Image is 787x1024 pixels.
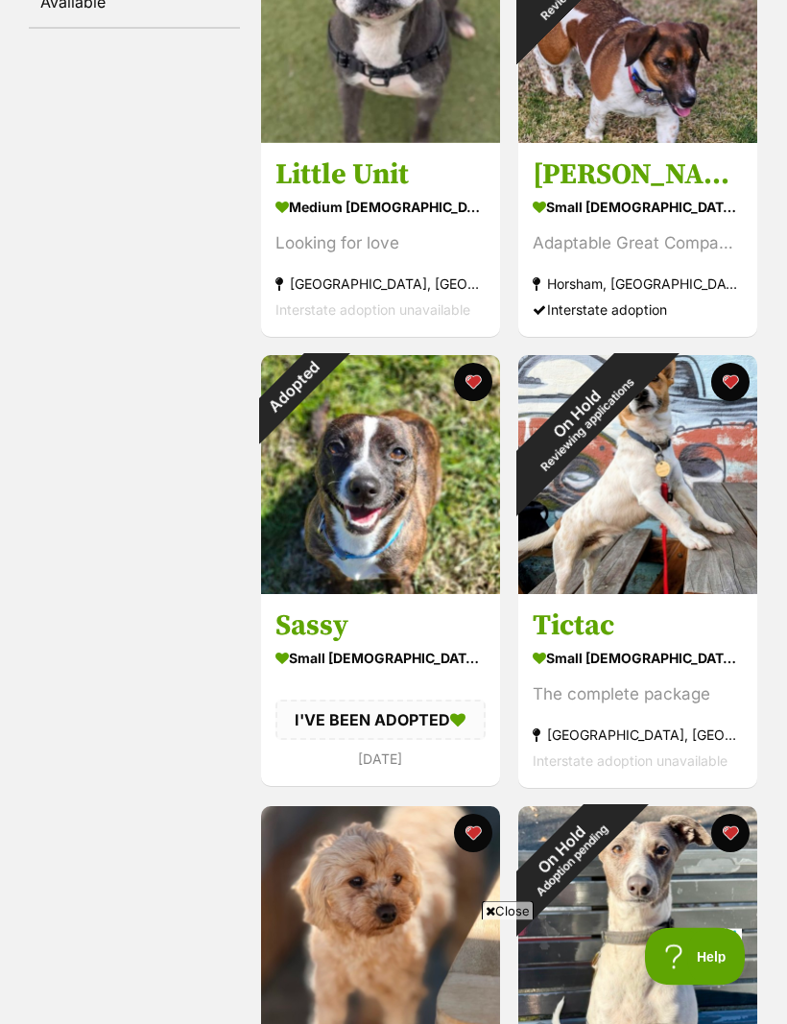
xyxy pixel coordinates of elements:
div: On Hold [482,771,650,939]
div: On Hold [475,314,687,526]
div: Adopted [236,331,350,445]
h3: Little Unit [275,157,486,194]
span: Interstate adoption unavailable [533,753,727,770]
iframe: Advertisement [44,928,743,1014]
div: small [DEMOGRAPHIC_DATA] Dog [533,645,743,673]
h3: [PERSON_NAME] [533,157,743,194]
div: Adaptable Great Companion [533,231,743,257]
div: small [DEMOGRAPHIC_DATA] Dog [533,194,743,222]
div: Looking for love [275,231,486,257]
span: Close [482,901,534,920]
div: [GEOGRAPHIC_DATA], [GEOGRAPHIC_DATA] [275,272,486,298]
h3: Tictac [533,608,743,645]
div: [DATE] [275,747,486,773]
span: Adoption pending [534,822,610,899]
a: On HoldReviewing applications [518,129,757,148]
a: [PERSON_NAME] small [DEMOGRAPHIC_DATA] Dog Adaptable Great Companion Horsham, [GEOGRAPHIC_DATA] I... [518,143,757,338]
a: Sassy small [DEMOGRAPHIC_DATA] Dog I'VE BEEN ADOPTED [DATE] favourite [261,594,500,787]
div: [GEOGRAPHIC_DATA], [GEOGRAPHIC_DATA] [533,723,743,749]
span: Reviewing applications [537,376,636,475]
div: small [DEMOGRAPHIC_DATA] Dog [275,645,486,673]
img: Tictac [518,356,757,595]
a: On HoldReviewing applications [518,580,757,599]
a: Adopted [261,580,500,599]
div: Interstate adoption [533,298,743,323]
h3: Sassy [275,608,486,645]
div: medium [DEMOGRAPHIC_DATA] Dog [275,194,486,222]
div: Horsham, [GEOGRAPHIC_DATA] [533,272,743,298]
div: The complete package [533,682,743,708]
iframe: Help Scout Beacon - Open [645,928,749,986]
a: Little Unit medium [DEMOGRAPHIC_DATA] Dog Looking for love [GEOGRAPHIC_DATA], [GEOGRAPHIC_DATA] I... [261,143,500,338]
button: favourite [454,815,492,853]
span: Interstate adoption unavailable [275,302,470,319]
div: I'VE BEEN ADOPTED [275,701,486,741]
button: favourite [710,364,749,402]
a: Tictac small [DEMOGRAPHIC_DATA] Dog The complete package [GEOGRAPHIC_DATA], [GEOGRAPHIC_DATA] Int... [518,594,757,789]
img: Sassy [261,356,500,595]
button: favourite [454,364,492,402]
button: favourite [710,815,749,853]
